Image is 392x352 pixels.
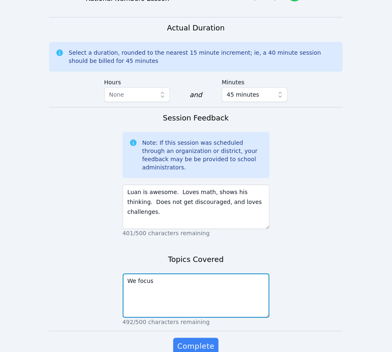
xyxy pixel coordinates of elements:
[123,273,270,318] textarea: We focus
[142,139,263,171] div: Note: If this session was scheduled through an organization or district, your feedback may be be ...
[177,340,215,352] span: Complete
[104,87,170,102] button: None
[227,90,259,100] span: 45 minutes
[69,49,336,65] div: Select a duration, rounded to the nearest 15 minute increment; ie, a 40 minute session should be ...
[109,91,124,98] span: None
[123,185,270,229] textarea: Luan is awesome. Loves math, shows his thinking. Does not get discouraged, and loves challenges.
[222,87,288,102] button: 45 minutes
[167,22,225,34] h3: Actual Duration
[190,90,202,100] div: and
[123,318,270,326] p: 492/500 characters remaining
[163,112,229,124] h3: Session Feedback
[168,254,224,265] h3: Topics Covered
[123,229,270,237] p: 401/500 characters remaining
[222,75,288,87] label: Minutes
[104,75,170,87] label: Hours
